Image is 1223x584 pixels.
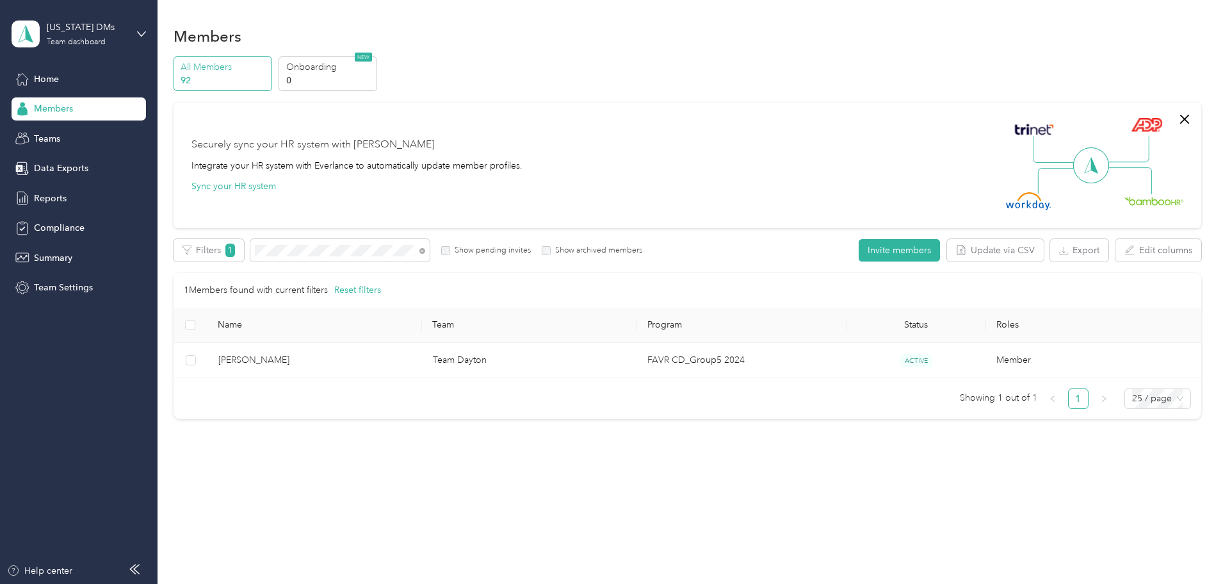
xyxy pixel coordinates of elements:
span: NEW [355,53,372,62]
p: All Members [181,60,268,74]
th: Status [846,308,986,343]
span: Members [34,102,73,115]
span: Reports [34,192,67,205]
button: Invite members [859,239,940,262]
iframe: Everlance-gr Chat Button Frame [1151,512,1223,584]
div: [US_STATE] DMs [47,21,127,34]
li: Previous Page [1042,388,1063,409]
span: Home [34,72,59,86]
span: 25 / page [1132,389,1183,408]
li: 1 [1068,388,1089,409]
img: Workday [1006,192,1051,210]
button: Export [1050,239,1108,262]
td: Team Dayton [423,343,637,378]
span: Summary [34,251,72,265]
p: 0 [286,74,373,87]
img: Line Left Up [1033,136,1078,163]
span: 1 [225,244,235,257]
span: Teams [34,132,60,146]
th: Roles [986,308,1201,343]
td: FAVR CD_Group5 2024 [637,343,846,378]
img: Line Left Down [1037,167,1082,194]
a: 1 [1069,389,1088,408]
span: left [1049,395,1057,403]
img: Line Right Down [1107,167,1152,195]
span: right [1100,395,1108,403]
p: 1 Members found with current filters [184,283,328,297]
div: Page Size [1124,388,1191,409]
span: Data Exports [34,162,88,175]
th: Program [637,308,846,343]
label: Show pending invites [450,245,531,256]
p: 92 [181,74,268,87]
span: ACTIVE [900,354,932,367]
span: Compliance [34,221,85,235]
th: Name [207,308,422,343]
button: Edit columns [1115,239,1201,262]
button: Help center [7,564,72,578]
button: Sync your HR system [191,179,276,193]
div: Integrate your HR system with Everlance to automatically update member profiles. [191,159,522,172]
div: Team dashboard [47,38,106,46]
img: Trinet [1012,121,1057,138]
li: Next Page [1094,388,1114,409]
button: left [1042,388,1063,409]
label: Show archived members [551,245,642,256]
th: Team [422,308,636,343]
button: Filters1 [174,239,244,262]
p: Onboarding [286,60,373,74]
img: BambooHR [1124,196,1183,205]
div: Securely sync your HR system with [PERSON_NAME] [191,137,435,153]
img: Line Right Up [1105,136,1149,163]
td: Member [986,343,1201,378]
button: right [1094,388,1114,409]
span: [PERSON_NAME] [218,353,412,367]
td: Elijah B. Williams [208,343,423,378]
span: Team Settings [34,281,93,294]
button: Reset filters [334,283,381,297]
img: ADP [1131,117,1162,132]
span: Showing 1 out of 1 [960,388,1037,408]
button: Update via CSV [947,239,1044,262]
span: Name [218,319,412,330]
h1: Members [174,29,241,43]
